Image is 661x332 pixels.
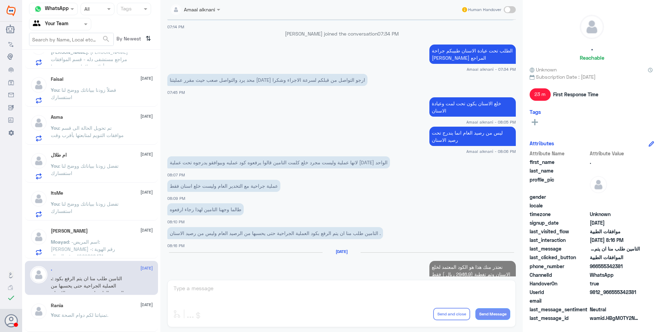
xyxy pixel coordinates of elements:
span: By Newest [114,33,143,47]
span: . [590,158,640,166]
p: 20/9/2025, 8:16 PM [167,227,383,239]
span: Unknown [530,66,557,73]
span: last_message_id [530,314,588,322]
span: 2025-09-20T17:16:54.282Z [590,236,640,244]
span: [DATE] [140,227,153,233]
span: 0 [590,306,640,313]
span: ChannelId [530,271,588,279]
h5: ام طلال [51,152,67,158]
span: [PERSON_NAME] [51,49,88,55]
span: email [530,297,588,304]
span: [DATE] [140,75,153,81]
span: profile_pic [530,176,588,192]
span: last_message_sentiment [530,306,588,313]
span: last_message [530,245,588,252]
img: defaultAdmin.png [30,228,47,245]
span: الموافقات الطبية [590,254,640,261]
span: Moayad [51,239,69,245]
div: Tags [120,5,132,14]
span: [DATE] [140,265,153,271]
span: last_visited_flow [530,228,588,235]
span: HandoverOn [530,280,588,287]
span: null [590,297,640,304]
span: Human Handover [468,7,501,13]
span: 08:16 PM [167,243,185,248]
span: 07:14 PM [167,25,184,29]
button: search [102,33,110,45]
span: 07:34 PM [378,31,399,37]
span: 2 [590,271,640,279]
span: 08:07 PM [167,173,185,177]
span: 08:10 PM [167,219,185,224]
span: [DATE] [140,151,153,157]
span: Subscription Date : [DATE] [530,73,654,80]
span: signup_date [530,219,588,226]
span: 07:45 PM [167,90,185,95]
span: : تفضل زودنا ببياناتك ووضح لنا استفسارك [51,201,119,214]
span: last_interaction [530,236,588,244]
h6: [DATE] [323,249,361,254]
p: 20/9/2025, 8:10 PM [167,203,244,215]
span: Amaal alknani - 08:05 PM [466,119,516,125]
h6: Attributes [530,140,554,146]
span: You [51,163,59,169]
h5: Moayad Alhussaini [51,228,88,234]
p: 20/9/2025, 8:05 PM [429,97,516,117]
span: locale [530,202,588,209]
span: You [51,125,59,131]
img: defaultAdmin.png [30,152,47,169]
input: Search by Name, Local etc… [29,33,113,46]
span: [DATE] [140,189,153,195]
span: phone_number [530,263,588,270]
span: Attribute Value [590,150,640,157]
span: Unknown [590,211,640,218]
h6: Tags [530,109,541,115]
img: defaultAdmin.png [30,303,47,320]
span: search [102,35,110,43]
h5: Rania [51,303,63,309]
span: 9812_966555342381 [590,289,640,296]
h5: . [51,266,52,272]
span: true [590,280,640,287]
span: : تمنياتنا لكم دوام الصحة. [59,312,108,318]
i: ⇅ [146,33,151,44]
span: UserId [530,289,588,296]
p: [PERSON_NAME] joined the conversation [167,30,516,37]
span: Amaal alknani - 08:06 PM [466,148,516,154]
img: whatsapp.png [33,4,43,14]
span: timezone [530,211,588,218]
p: 21/9/2025, 9:11 AM [429,261,516,295]
span: Amaal alknani - 07:34 PM [467,66,516,72]
span: Attribute Name [530,150,588,157]
span: [DATE] [140,113,153,119]
span: gender [530,193,588,201]
span: : التامين طلب منا ان يتم الرفع بكود العملية الجراحية حتى يحسبها من الرصيد العام وليس من رصيد الاس... [51,275,126,296]
button: Send Message [475,308,510,320]
span: You [51,87,59,93]
p: 20/9/2025, 7:45 PM [167,74,367,86]
span: . [51,275,52,281]
span: : فضلاً زودنا ببياناتك ووضح لنا استفسارك [51,87,116,100]
img: defaultAdmin.png [30,266,47,283]
p: 20/9/2025, 7:34 PM [429,45,516,64]
span: last_clicked_button [530,254,588,261]
p: 20/9/2025, 8:06 PM [429,127,516,146]
h5: ItsMe [51,190,63,196]
h5: . [591,44,593,52]
span: : -اسم المريض: [PERSON_NAME] -رقم الهوية : 1069828471 -رقم الجوال :0559151617 انا مريض سكر من الن... [51,239,128,303]
img: defaultAdmin.png [580,15,604,39]
h6: Reachable [580,55,604,61]
span: 23 m [530,88,551,101]
span: last_name [530,167,588,174]
span: first_name [530,158,588,166]
img: defaultAdmin.png [590,176,607,193]
h5: Faisal [51,76,63,82]
span: You [51,201,59,207]
span: التامين طلب منا ان يتم الرفع بكود العملية الجراحية حتى يحسبها من الرصيد العام وليس من رصيد الاسنان . [590,245,640,252]
img: defaultAdmin.png [30,114,47,131]
button: Send and close [433,308,470,320]
p: 20/9/2025, 8:09 PM [167,180,280,192]
span: 966555342381 [590,263,640,270]
img: yourTeam.svg [33,19,43,29]
button: Avatar [4,314,18,327]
